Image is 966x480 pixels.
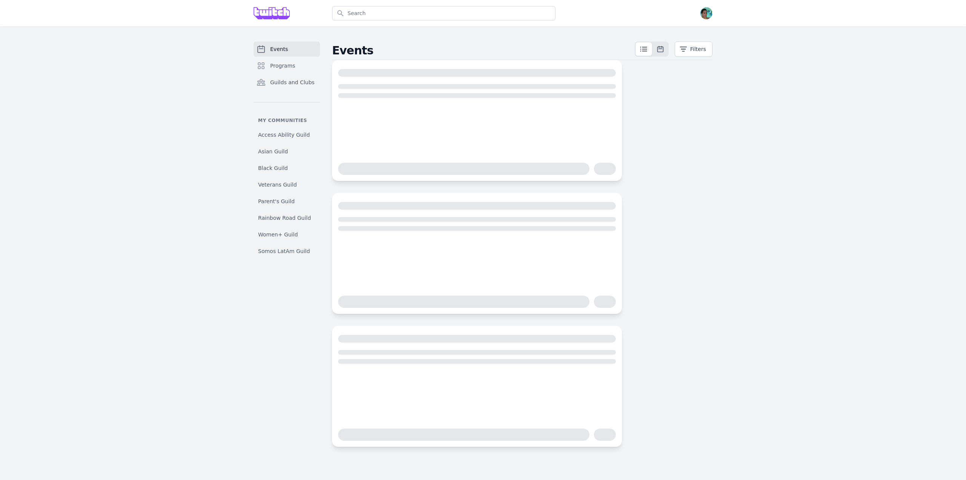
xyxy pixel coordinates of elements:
a: Events [254,42,320,57]
span: Programs [270,62,295,69]
nav: Sidebar [254,42,320,258]
span: Veterans Guild [258,181,297,188]
a: Guilds and Clubs [254,75,320,90]
span: Women+ Guild [258,231,298,238]
span: Parent's Guild [258,198,295,205]
a: Women+ Guild [254,228,320,241]
span: Access Ability Guild [258,131,310,139]
span: Somos LatAm Guild [258,247,310,255]
input: Search [332,6,555,20]
a: Programs [254,58,320,73]
span: Black Guild [258,164,288,172]
button: Filters [675,42,712,57]
span: Rainbow Road Guild [258,214,311,222]
p: My communities [254,117,320,123]
span: Events [270,45,288,53]
a: Parent's Guild [254,194,320,208]
a: Access Ability Guild [254,128,320,142]
a: Rainbow Road Guild [254,211,320,225]
span: Guilds and Clubs [270,79,315,86]
img: Grove [254,7,290,19]
span: Asian Guild [258,148,288,155]
a: Asian Guild [254,145,320,158]
a: Veterans Guild [254,178,320,191]
h2: Events [332,44,635,57]
a: Somos LatAm Guild [254,244,320,258]
a: Black Guild [254,161,320,175]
